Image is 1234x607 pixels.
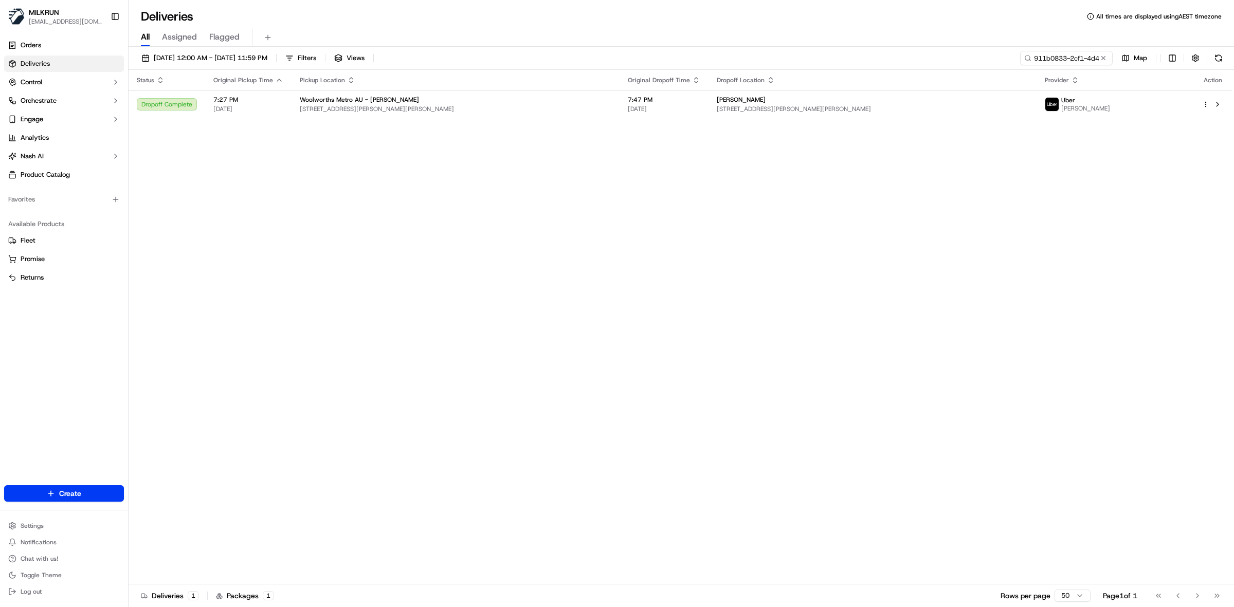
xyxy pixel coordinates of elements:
[717,105,1028,113] span: [STREET_ADDRESS][PERSON_NAME][PERSON_NAME]
[1096,12,1222,21] span: All times are displayed using AEST timezone
[300,76,345,84] span: Pickup Location
[21,555,58,563] span: Chat with us!
[628,96,700,104] span: 7:47 PM
[4,216,124,232] div: Available Products
[29,17,102,26] button: [EMAIL_ADDRESS][DOMAIN_NAME]
[4,535,124,549] button: Notifications
[21,170,70,179] span: Product Catalog
[4,74,124,90] button: Control
[213,105,283,113] span: [DATE]
[21,133,49,142] span: Analytics
[4,485,124,502] button: Create
[1020,51,1113,65] input: Type to search
[4,269,124,286] button: Returns
[21,59,50,68] span: Deliveries
[4,167,124,183] a: Product Catalog
[717,96,766,104] span: [PERSON_NAME]
[188,591,199,600] div: 1
[4,584,124,599] button: Log out
[8,8,25,25] img: MILKRUN
[4,37,124,53] a: Orders
[4,519,124,533] button: Settings
[8,254,120,264] a: Promise
[59,488,81,499] span: Create
[21,152,44,161] span: Nash AI
[1202,76,1224,84] div: Action
[628,105,700,113] span: [DATE]
[330,51,369,65] button: Views
[21,236,35,245] span: Fleet
[21,115,43,124] span: Engage
[8,273,120,282] a: Returns
[29,7,59,17] button: MILKRUN
[281,51,321,65] button: Filters
[298,53,316,63] span: Filters
[4,232,124,249] button: Fleet
[4,111,124,127] button: Engage
[263,591,274,600] div: 1
[162,31,197,43] span: Assigned
[137,51,272,65] button: [DATE] 12:00 AM - [DATE] 11:59 PM
[1134,53,1147,63] span: Map
[4,191,124,208] div: Favorites
[4,4,106,29] button: MILKRUNMILKRUN[EMAIL_ADDRESS][DOMAIN_NAME]
[213,76,273,84] span: Original Pickup Time
[137,76,154,84] span: Status
[4,568,124,582] button: Toggle Theme
[216,591,274,601] div: Packages
[1061,96,1075,104] span: Uber
[4,251,124,267] button: Promise
[1211,51,1226,65] button: Refresh
[21,522,44,530] span: Settings
[1117,51,1152,65] button: Map
[300,105,611,113] span: [STREET_ADDRESS][PERSON_NAME][PERSON_NAME]
[347,53,365,63] span: Views
[1045,98,1059,111] img: uber-new-logo.jpeg
[209,31,240,43] span: Flagged
[21,571,62,579] span: Toggle Theme
[21,273,44,282] span: Returns
[300,96,419,104] span: Woolworths Metro AU - [PERSON_NAME]
[717,76,765,84] span: Dropoff Location
[213,96,283,104] span: 7:27 PM
[141,31,150,43] span: All
[4,93,124,109] button: Orchestrate
[4,130,124,146] a: Analytics
[141,8,193,25] h1: Deliveries
[21,96,57,105] span: Orchestrate
[21,78,42,87] span: Control
[4,551,124,566] button: Chat with us!
[628,76,690,84] span: Original Dropoff Time
[141,591,199,601] div: Deliveries
[21,254,45,264] span: Promise
[1045,76,1069,84] span: Provider
[8,236,120,245] a: Fleet
[4,56,124,72] a: Deliveries
[1001,591,1050,601] p: Rows per page
[21,538,57,546] span: Notifications
[21,587,42,596] span: Log out
[4,148,124,164] button: Nash AI
[1103,591,1137,601] div: Page 1 of 1
[21,41,41,50] span: Orders
[154,53,267,63] span: [DATE] 12:00 AM - [DATE] 11:59 PM
[1061,104,1110,113] span: [PERSON_NAME]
